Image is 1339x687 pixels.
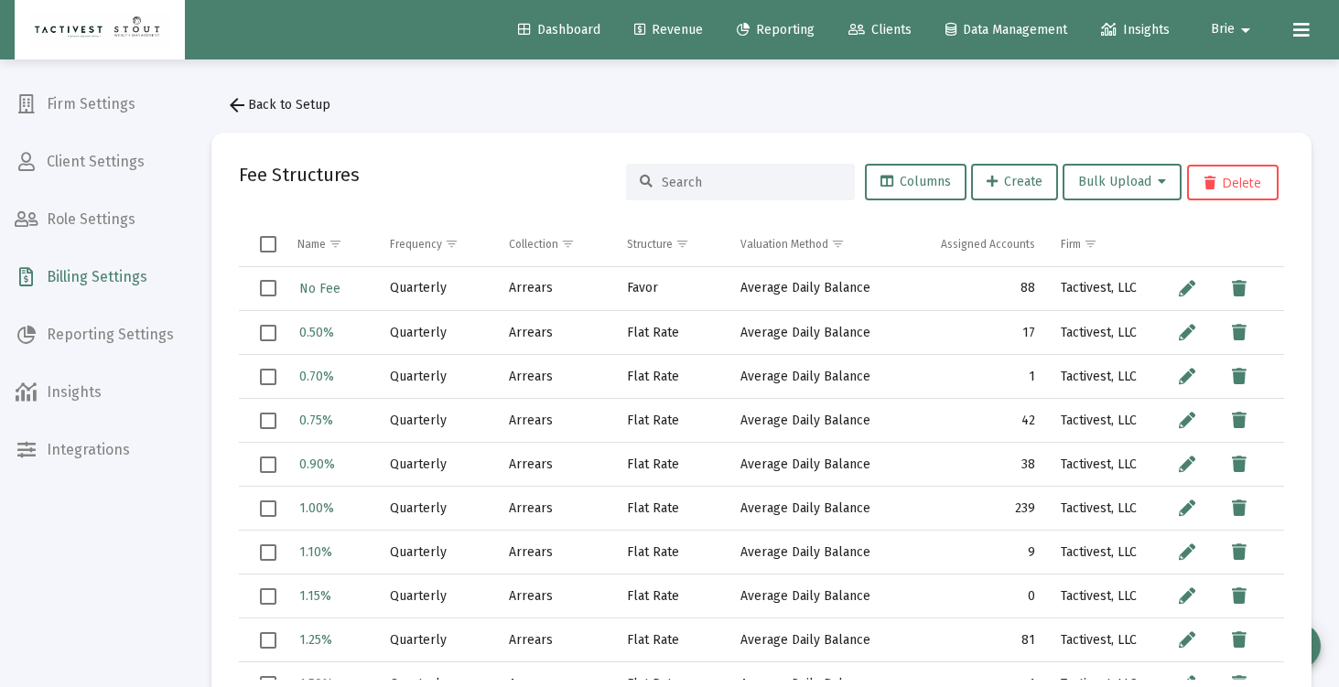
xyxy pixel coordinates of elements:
[299,544,332,560] span: 1.10%
[737,22,815,38] span: Reporting
[614,618,728,662] td: Flat Rate
[260,236,276,252] div: Select all
[614,222,728,266] td: Column Structure
[299,632,332,648] span: 1.25%
[728,574,892,618] td: Average Daily Balance
[297,495,336,521] button: 1.00%
[496,487,614,531] td: Arrears
[614,574,728,618] td: Flat Rate
[728,267,892,311] td: Average Daily Balance
[509,237,558,252] div: Collection
[285,222,377,266] td: Column Name
[1086,12,1184,48] a: Insights
[299,413,333,428] span: 0.75%
[728,487,892,531] td: Average Daily Balance
[1063,164,1182,200] button: Bulk Upload
[260,456,276,473] div: Select row
[987,174,1042,189] span: Create
[496,574,614,618] td: Arrears
[1048,222,1156,266] td: Column Firm
[299,325,334,340] span: 0.50%
[297,627,334,653] button: 1.25%
[1048,531,1156,574] td: Tactivest, LLC
[865,164,966,200] button: Columns
[848,22,912,38] span: Clients
[28,12,171,48] img: Dashboard
[239,222,1284,680] div: Data grid
[1048,618,1156,662] td: Tactivest, LLC
[728,443,892,487] td: Average Daily Balance
[377,355,496,399] td: Quarterly
[390,237,442,252] div: Frequency
[496,267,614,311] td: Arrears
[892,267,1048,311] td: 88
[299,500,334,516] span: 1.00%
[834,12,926,48] a: Clients
[299,588,331,604] span: 1.15%
[614,311,728,355] td: Flat Rate
[496,399,614,443] td: Arrears
[634,22,703,38] span: Revenue
[614,355,728,399] td: Flat Rate
[496,355,614,399] td: Arrears
[931,12,1082,48] a: Data Management
[297,275,342,302] button: No Fee
[496,618,614,662] td: Arrears
[299,456,335,472] span: 0.90%
[496,443,614,487] td: Arrears
[260,632,276,649] div: Select row
[728,222,892,266] td: Column Valuation Method
[297,583,333,609] button: 1.15%
[260,413,276,429] div: Select row
[880,174,951,189] span: Columns
[728,355,892,399] td: Average Daily Balance
[892,311,1048,355] td: 17
[260,280,276,296] div: Select row
[1061,237,1081,252] div: Firm
[892,618,1048,662] td: 81
[260,500,276,517] div: Select row
[614,399,728,443] td: Flat Rate
[377,487,496,531] td: Quarterly
[239,160,360,189] h2: Fee Structures
[297,451,337,478] button: 0.90%
[728,531,892,574] td: Average Daily Balance
[377,222,496,266] td: Column Frequency
[892,531,1048,574] td: 9
[260,369,276,385] div: Select row
[1189,11,1279,48] button: Brie
[1235,12,1257,48] mat-icon: arrow_drop_down
[329,237,342,251] span: Show filter options for column 'Name'
[226,94,248,116] mat-icon: arrow_back
[675,237,689,251] span: Show filter options for column 'Structure'
[496,222,614,266] td: Column Collection
[297,407,335,434] button: 0.75%
[892,443,1048,487] td: 38
[614,531,728,574] td: Flat Rate
[1048,574,1156,618] td: Tactivest, LLC
[297,237,326,252] div: Name
[445,237,459,251] span: Show filter options for column 'Frequency'
[211,87,345,123] button: Back to Setup
[226,97,330,113] span: Back to Setup
[260,325,276,341] div: Select row
[945,22,1067,38] span: Data Management
[1048,267,1156,311] td: Tactivest, LLC
[260,544,276,561] div: Select row
[260,588,276,605] div: Select row
[1078,174,1166,189] span: Bulk Upload
[377,267,496,311] td: Quarterly
[728,399,892,443] td: Average Daily Balance
[377,618,496,662] td: Quarterly
[1048,443,1156,487] td: Tactivest, LLC
[297,319,336,346] button: 0.50%
[722,12,829,48] a: Reporting
[561,237,575,251] span: Show filter options for column 'Collection'
[518,22,600,38] span: Dashboard
[1084,237,1097,251] span: Show filter options for column 'Firm'
[1048,355,1156,399] td: Tactivest, LLC
[941,237,1035,252] div: Assigned Accounts
[620,12,718,48] a: Revenue
[892,574,1048,618] td: 0
[892,355,1048,399] td: 1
